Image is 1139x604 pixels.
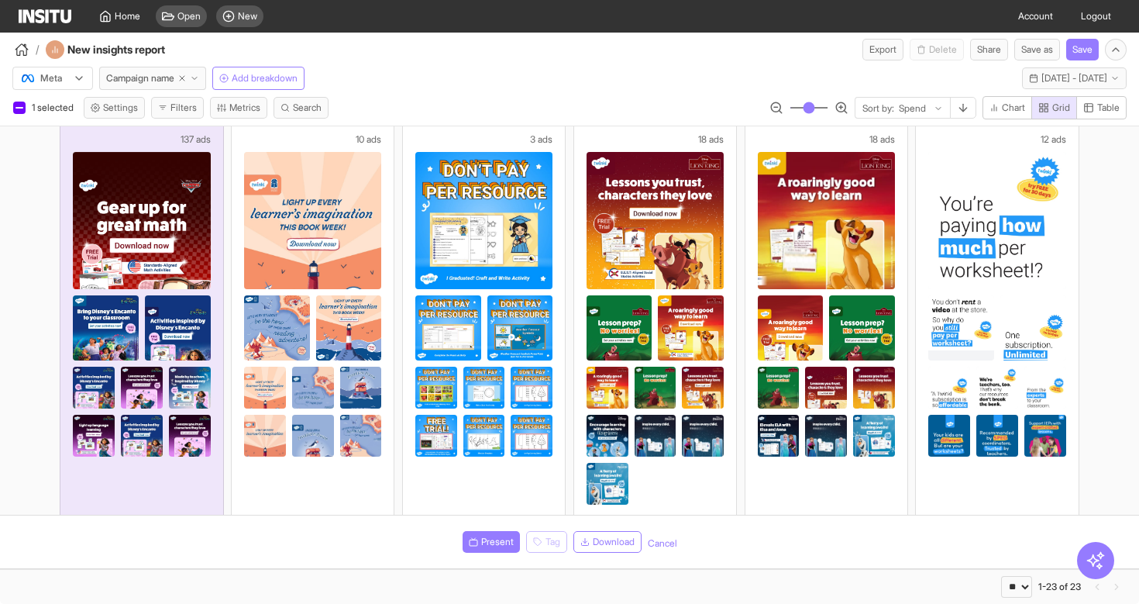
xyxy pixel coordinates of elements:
button: Settings [84,97,145,119]
button: Export [862,39,903,60]
span: Home [115,10,140,22]
span: Tag [545,536,560,548]
button: Tag [526,531,567,553]
span: [DATE] - [DATE] [1041,72,1107,85]
button: Search [274,97,329,119]
span: 1 selected [32,102,77,113]
button: Add breakdown [212,67,305,90]
div: 12 ads [928,133,1065,146]
button: Cancel [648,537,677,550]
button: Download [573,531,642,553]
div: 18 ads [587,133,724,146]
span: Spend [418,513,450,526]
button: Campaign name [99,67,206,90]
button: Grid [1031,96,1077,119]
button: Save as [1014,39,1060,60]
span: Search [293,102,322,114]
div: 10 ads [244,133,381,146]
span: / [36,42,40,57]
span: You cannot delete a preset report. [910,39,964,60]
span: Spend [761,513,793,526]
span: £4,399.70 [793,511,892,530]
h4: New insights report [67,42,207,57]
button: Metrics [210,97,267,119]
div: 1-23 of 23 [1038,581,1081,593]
span: Spend [247,513,279,526]
div: 137 ads [73,133,210,146]
span: £4,086.90 [963,511,1062,530]
span: Spend [76,513,108,526]
button: Present [463,531,520,553]
span: Present [481,536,514,548]
span: Spend [931,513,963,526]
button: Delete [910,39,964,60]
span: £20,669.75 [108,511,207,530]
span: Spend [590,513,621,526]
span: Grid [1052,102,1070,114]
button: Chart [982,96,1032,119]
span: Settings [103,102,138,114]
span: Chart [1002,102,1025,114]
span: £4,410.48 [621,511,721,530]
span: £7,574.25 [279,511,378,530]
span: Open [177,10,201,22]
button: / [12,40,40,59]
span: Tagging is currently only available for Ads [526,531,567,553]
span: Sort by: [862,102,894,115]
div: 18 ads [758,133,895,146]
span: New [238,10,257,22]
span: Table [1097,102,1120,114]
span: Add breakdown [232,72,298,85]
span: Campaign name [106,72,174,85]
img: Logo [19,9,71,23]
div: New insights report [46,40,207,59]
div: 3 ads [415,133,552,146]
button: Table [1076,96,1127,119]
button: Save [1066,39,1099,60]
button: Share [970,39,1008,60]
button: [DATE] - [DATE] [1022,67,1127,89]
span: Download [593,536,635,548]
button: Filters [151,97,204,119]
span: £6,016.91 [450,511,549,530]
